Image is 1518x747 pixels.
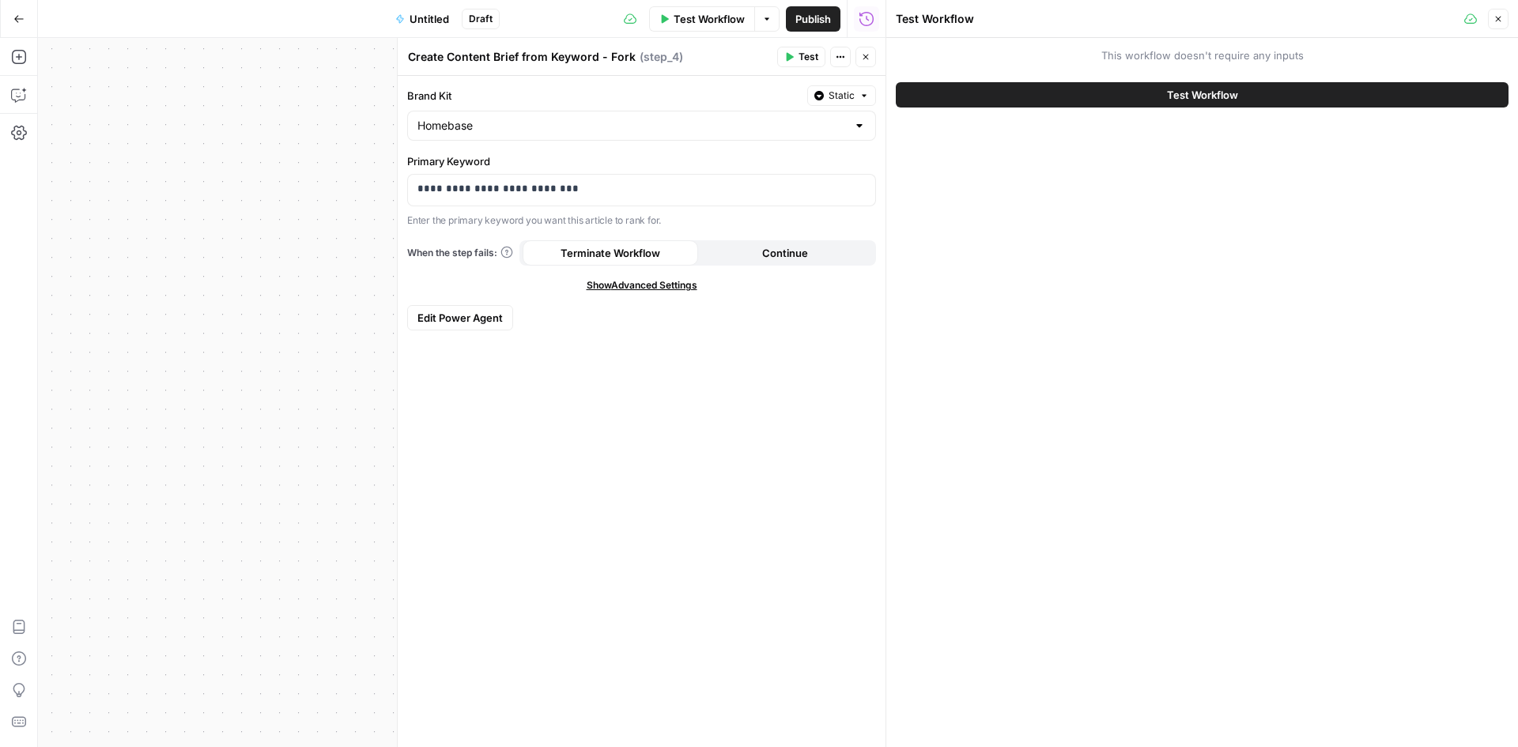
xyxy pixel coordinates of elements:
[417,118,847,134] input: Homebase
[698,240,874,266] button: Continue
[407,88,801,104] label: Brand Kit
[795,11,831,27] span: Publish
[829,89,855,103] span: Static
[407,153,876,169] label: Primary Keyword
[469,12,493,26] span: Draft
[896,82,1509,108] button: Test Workflow
[674,11,745,27] span: Test Workflow
[786,6,840,32] button: Publish
[386,6,459,32] button: Untitled
[777,47,825,67] button: Test
[640,49,683,65] span: ( step_4 )
[408,49,636,65] textarea: Create Content Brief from Keyword - Fork
[410,11,449,27] span: Untitled
[417,310,503,326] span: Edit Power Agent
[762,245,808,261] span: Continue
[1167,87,1238,103] span: Test Workflow
[561,245,660,261] span: Terminate Workflow
[799,50,818,64] span: Test
[407,305,513,330] button: Edit Power Agent
[587,278,697,292] span: Show Advanced Settings
[649,6,754,32] button: Test Workflow
[807,85,876,106] button: Static
[407,213,876,228] p: Enter the primary keyword you want this article to rank for.
[896,47,1509,63] span: This workflow doesn't require any inputs
[407,246,513,260] a: When the step fails:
